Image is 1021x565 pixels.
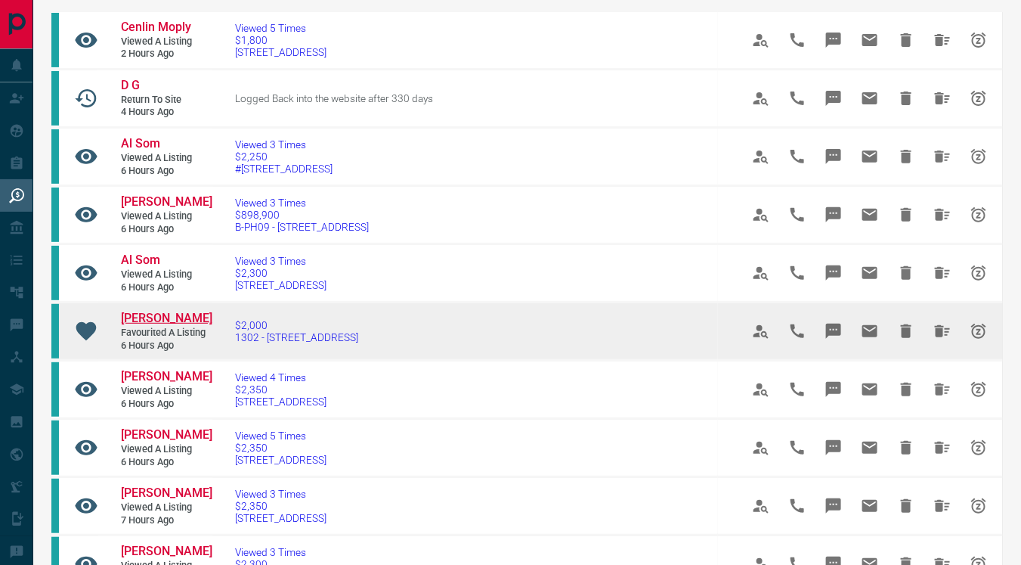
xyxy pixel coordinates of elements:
[121,136,212,152] a: Al Som
[235,221,369,233] span: B-PH09 - [STREET_ADDRESS]
[235,279,326,291] span: [STREET_ADDRESS]
[743,138,779,175] span: View Profile
[888,197,924,233] span: Hide
[888,313,924,349] span: Hide
[121,20,191,34] span: Cenlin Moply
[852,22,888,58] span: Email
[235,22,326,34] span: Viewed 5 Times
[121,311,212,327] a: [PERSON_NAME]
[743,255,779,291] span: View Profile
[779,80,815,116] span: Call
[121,269,212,281] span: Viewed a Listing
[743,197,779,233] span: View Profile
[121,152,212,165] span: Viewed a Listing
[121,514,212,527] span: 7 hours ago
[121,544,212,560] a: [PERSON_NAME]
[121,327,212,340] span: Favourited a Listing
[235,396,326,408] span: [STREET_ADDRESS]
[235,92,433,104] span: Logged Back into the website after 330 days
[815,430,852,466] span: Message
[924,430,961,466] span: Hide All from Katherine Chan
[121,544,212,558] span: [PERSON_NAME]
[51,421,59,475] div: condos.ca
[852,313,888,349] span: Email
[121,427,212,443] a: [PERSON_NAME]
[235,267,326,279] span: $2,300
[888,255,924,291] span: Hide
[779,255,815,291] span: Call
[121,253,212,269] a: Al Som
[852,371,888,408] span: Email
[815,255,852,291] span: Message
[961,80,997,116] span: Snooze
[743,80,779,116] span: View Profile
[235,163,333,175] span: #[STREET_ADDRESS]
[235,209,369,221] span: $898,900
[924,197,961,233] span: Hide All from Kogan
[924,22,961,58] span: Hide All from Cenlin Moply
[815,80,852,116] span: Message
[924,255,961,291] span: Hide All from Al Som
[852,488,888,524] span: Email
[743,313,779,349] span: View Profile
[121,311,212,325] span: [PERSON_NAME]
[121,443,212,456] span: Viewed a Listing
[121,340,212,352] span: 6 hours ago
[235,371,326,383] span: Viewed 4 Times
[121,78,212,94] a: D G
[235,371,326,408] a: Viewed 4 Times$2,350[STREET_ADDRESS]
[815,488,852,524] span: Message
[743,371,779,408] span: View Profile
[961,488,997,524] span: Snooze
[121,78,140,92] span: D G
[235,546,404,558] span: Viewed 3 Times
[51,304,59,359] div: condos.ca
[815,371,852,408] span: Message
[961,313,997,349] span: Snooze
[121,223,212,236] span: 6 hours ago
[121,136,160,151] span: Al Som
[121,369,212,383] span: [PERSON_NAME]
[924,488,961,524] span: Hide All from Katherine Chan
[961,197,997,233] span: Snooze
[852,138,888,175] span: Email
[815,197,852,233] span: Message
[852,197,888,233] span: Email
[779,371,815,408] span: Call
[888,371,924,408] span: Hide
[121,486,212,500] span: [PERSON_NAME]
[121,210,212,223] span: Viewed a Listing
[779,488,815,524] span: Call
[235,430,326,466] a: Viewed 5 Times$2,350[STREET_ADDRESS]
[121,369,212,385] a: [PERSON_NAME]
[815,313,852,349] span: Message
[235,46,326,58] span: [STREET_ADDRESS]
[924,80,961,116] span: Hide All from D G
[121,427,212,442] span: [PERSON_NAME]
[235,22,326,58] a: Viewed 5 Times$1,800[STREET_ADDRESS]
[121,398,212,411] span: 6 hours ago
[121,456,212,469] span: 6 hours ago
[852,255,888,291] span: Email
[121,106,212,119] span: 4 hours ago
[924,371,961,408] span: Hide All from Katherine Chan
[961,22,997,58] span: Snooze
[51,479,59,533] div: condos.ca
[121,194,212,209] span: [PERSON_NAME]
[51,13,59,67] div: condos.ca
[743,488,779,524] span: View Profile
[51,129,59,184] div: condos.ca
[235,138,333,175] a: Viewed 3 Times$2,250#[STREET_ADDRESS]
[743,430,779,466] span: View Profile
[779,138,815,175] span: Call
[779,313,815,349] span: Call
[235,255,326,291] a: Viewed 3 Times$2,300[STREET_ADDRESS]
[121,486,212,501] a: [PERSON_NAME]
[235,442,326,454] span: $2,350
[51,71,59,126] div: condos.ca
[888,22,924,58] span: Hide
[779,22,815,58] span: Call
[121,20,212,36] a: Cenlin Moply
[51,362,59,417] div: condos.ca
[235,430,326,442] span: Viewed 5 Times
